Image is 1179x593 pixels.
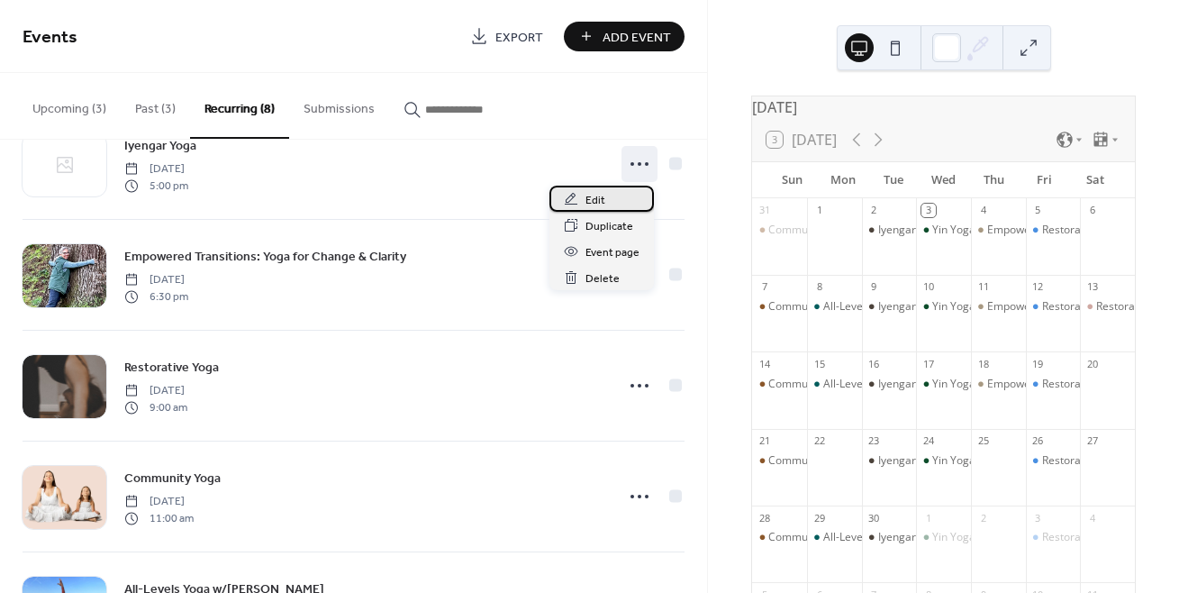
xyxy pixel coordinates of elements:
[807,530,862,545] div: All-Levels Yoga
[603,28,671,47] span: Add Event
[878,453,944,469] div: Iyengar Yoga
[878,223,944,238] div: Iyengar Yoga
[878,377,944,392] div: Iyengar Yoga
[766,162,817,198] div: Sun
[124,161,188,178] span: [DATE]
[1070,162,1120,198] div: Sat
[868,162,919,198] div: Tue
[124,357,219,378] a: Restorative Yoga
[124,494,194,510] span: [DATE]
[124,272,188,288] span: [DATE]
[124,178,188,194] span: 5:00 pm
[1080,299,1135,315] div: Restorative Yoga Nidra Sound Bath
[757,357,771,370] div: 14
[921,357,935,370] div: 17
[817,162,867,198] div: Mon
[768,377,854,392] div: Community Yoga
[919,162,969,198] div: Wed
[976,434,990,448] div: 25
[585,217,633,236] span: Duplicate
[1026,377,1081,392] div: Restorative Yoga
[862,453,917,469] div: Iyengar Yoga
[23,20,77,55] span: Events
[932,453,975,469] div: Yin Yoga
[1085,357,1099,370] div: 20
[1085,204,1099,217] div: 6
[124,468,221,488] a: Community Yoga
[971,299,1026,315] div: Empowered Transitions: Yoga for Change & Clarity
[932,223,975,238] div: Yin Yoga
[916,377,971,392] div: Yin Yoga
[1085,511,1099,525] div: 4
[807,299,862,315] div: All-Levels Yoga
[971,223,1026,238] div: Empowered Transitions: Yoga for Change & Clarity
[812,280,826,294] div: 8
[752,530,807,545] div: Community Yoga
[1020,162,1070,198] div: Fri
[768,453,854,469] div: Community Yoga
[932,377,975,392] div: Yin Yoga
[190,73,289,139] button: Recurring (8)
[862,530,917,545] div: Iyengar Yoga
[823,299,899,315] div: All-Levels Yoga
[812,511,826,525] div: 29
[932,530,975,545] div: Yin Yoga
[124,399,187,415] span: 9:00 am
[867,357,881,370] div: 16
[1031,511,1045,525] div: 3
[1085,280,1099,294] div: 13
[921,280,935,294] div: 10
[289,73,389,137] button: Submissions
[823,377,899,392] div: All-Levels Yoga
[1031,204,1045,217] div: 5
[768,223,854,238] div: Community Yoga
[823,530,899,545] div: All-Levels Yoga
[124,137,196,156] span: Iyengar Yoga
[976,357,990,370] div: 18
[1042,299,1127,315] div: Restorative Yoga
[976,511,990,525] div: 2
[1042,223,1127,238] div: Restorative Yoga
[124,383,187,399] span: [DATE]
[862,377,917,392] div: Iyengar Yoga
[752,223,807,238] div: Community Yoga
[564,22,685,51] button: Add Event
[812,434,826,448] div: 22
[752,453,807,469] div: Community Yoga
[1042,530,1127,545] div: Restorative Yoga
[1026,223,1081,238] div: Restorative Yoga
[867,280,881,294] div: 9
[1031,434,1045,448] div: 26
[812,204,826,217] div: 1
[878,530,944,545] div: Iyengar Yoga
[585,269,620,288] span: Delete
[1085,434,1099,448] div: 27
[1042,377,1127,392] div: Restorative Yoga
[757,511,771,525] div: 28
[867,204,881,217] div: 2
[124,510,194,526] span: 11:00 am
[976,204,990,217] div: 4
[1042,453,1127,469] div: Restorative Yoga
[921,204,935,217] div: 3
[862,223,917,238] div: Iyengar Yoga
[1031,357,1045,370] div: 19
[916,223,971,238] div: Yin Yoga
[124,135,196,156] a: Iyengar Yoga
[976,280,990,294] div: 11
[752,96,1135,118] div: [DATE]
[121,73,190,137] button: Past (3)
[862,299,917,315] div: Iyengar Yoga
[812,357,826,370] div: 15
[867,511,881,525] div: 30
[916,453,971,469] div: Yin Yoga
[921,511,935,525] div: 1
[1026,299,1081,315] div: Restorative Yoga
[807,377,862,392] div: All-Levels Yoga
[124,248,406,267] span: Empowered Transitions: Yoga for Change & Clarity
[757,280,771,294] div: 7
[457,22,557,51] a: Export
[971,377,1026,392] div: Empowered Transitions: Yoga for Change & Clarity
[752,377,807,392] div: Community Yoga
[921,434,935,448] div: 24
